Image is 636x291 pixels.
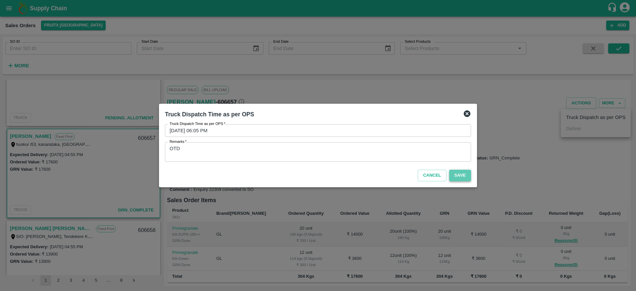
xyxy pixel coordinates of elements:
button: Save [449,170,471,181]
b: Truck Dispatch Time as per OPS [165,111,254,118]
textarea: OTD [170,145,466,159]
input: Choose date, selected date is Oct 6, 2025 [165,124,466,137]
label: Remarks [170,139,186,145]
button: Cancel [418,170,446,181]
label: Truck Dispatch Time as per OPS [170,121,225,127]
